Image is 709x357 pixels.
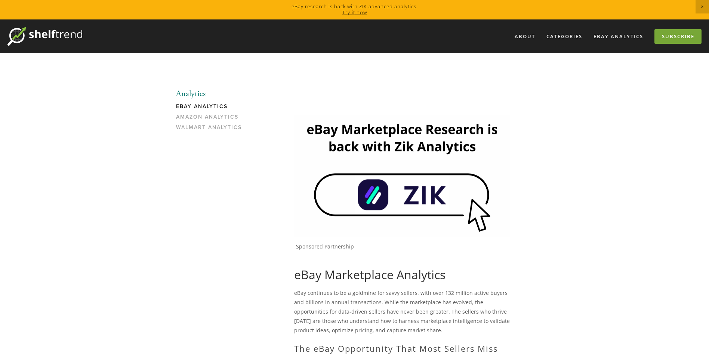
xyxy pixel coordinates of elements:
[7,27,82,46] img: ShelfTrend
[510,30,540,43] a: About
[654,29,702,44] a: Subscribe
[294,268,510,282] h1: eBay Marketplace Analytics
[294,288,510,335] p: eBay continues to be a goldmine for savvy sellers, with over 132 million active buyers and billio...
[176,89,247,99] li: Analytics
[294,115,510,236] img: Zik Analytics Sponsored Ad
[542,30,587,43] div: Categories
[176,124,247,135] a: Walmart Analytics
[342,9,367,16] a: Try it now
[589,30,648,43] a: eBay Analytics
[294,344,510,353] h2: The eBay Opportunity That Most Sellers Miss
[296,243,510,250] p: Sponsored Partnership
[176,114,247,124] a: Amazon Analytics
[176,103,247,114] a: eBay Analytics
